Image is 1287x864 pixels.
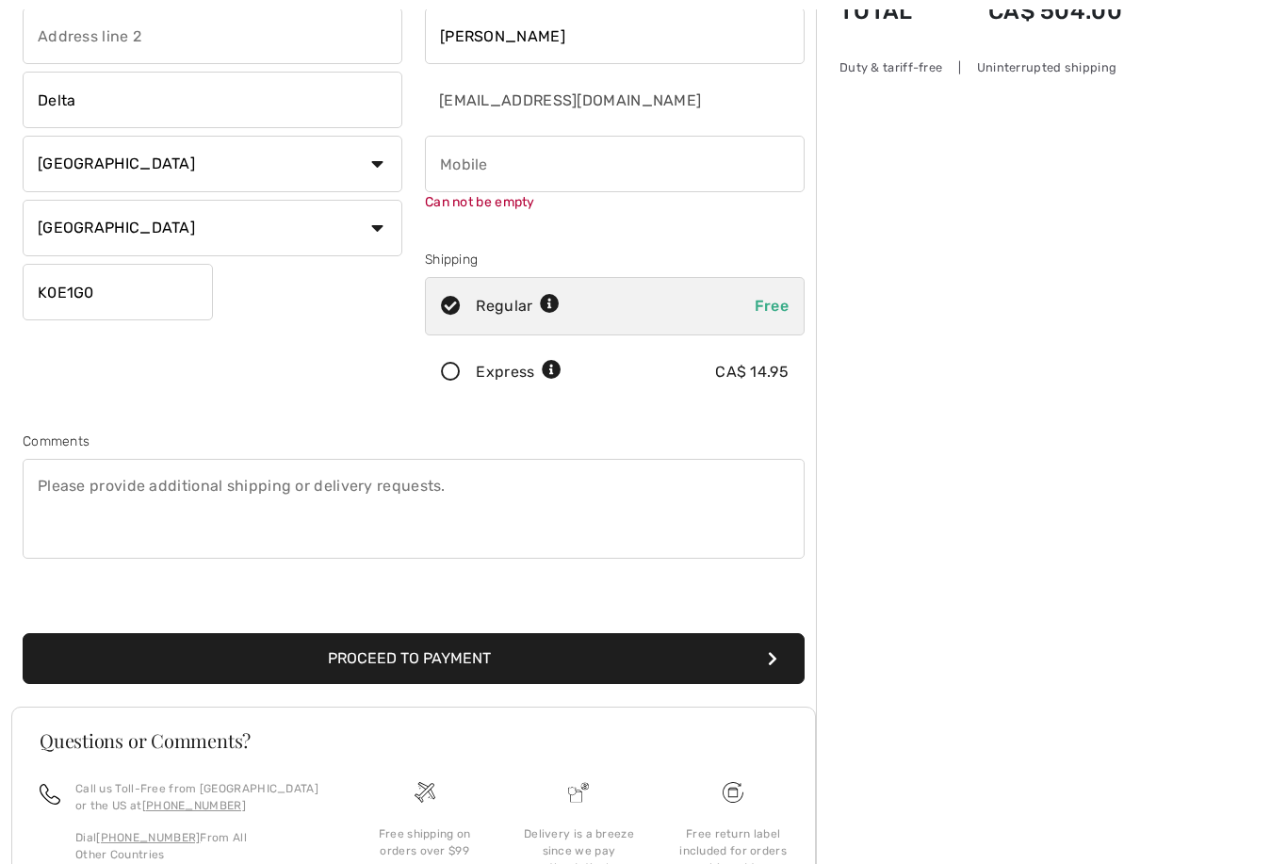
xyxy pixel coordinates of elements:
[568,782,589,803] img: Delivery is a breeze since we pay the duties!
[96,831,200,844] a: [PHONE_NUMBER]
[23,72,402,128] input: City
[755,297,789,315] span: Free
[425,8,805,64] input: Last name
[363,825,487,859] div: Free shipping on orders over $99
[142,799,246,812] a: [PHONE_NUMBER]
[715,361,789,383] div: CA$ 14.95
[23,8,402,64] input: Address line 2
[476,295,560,318] div: Regular
[425,136,805,192] input: Mobile
[40,784,60,805] img: call
[839,58,1122,76] div: Duty & tariff-free | Uninterrupted shipping
[40,731,788,750] h3: Questions or Comments?
[23,633,805,684] button: Proceed to Payment
[75,780,325,814] p: Call us Toll-Free from [GEOGRAPHIC_DATA] or the US at
[425,192,805,212] div: Can not be empty
[23,264,213,320] input: Zip/Postal Code
[75,829,325,863] p: Dial From All Other Countries
[415,782,435,803] img: Free shipping on orders over $99
[476,361,562,383] div: Express
[425,250,805,269] div: Shipping
[425,72,709,128] input: E-mail
[23,432,805,451] div: Comments
[723,782,743,803] img: Free shipping on orders over $99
